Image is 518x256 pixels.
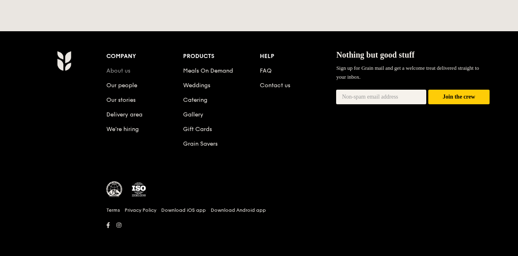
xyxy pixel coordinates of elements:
a: Gallery [183,111,203,118]
a: Contact us [260,82,290,89]
a: Privacy Policy [125,207,156,213]
img: ISO Certified [131,181,147,198]
img: MUIS Halal Certified [106,181,123,198]
button: Join the crew [428,90,490,105]
img: Grain [57,51,71,71]
span: Sign up for Grain mail and get a welcome treat delivered straight to your inbox. [336,65,479,80]
a: Our stories [106,97,136,103]
a: Our people [106,82,137,89]
a: Weddings [183,82,210,89]
a: Grain Savers [183,140,218,147]
a: We’re hiring [106,126,139,133]
div: Company [106,51,183,62]
a: Terms [106,207,120,213]
a: Meals On Demand [183,67,233,74]
a: Gift Cards [183,126,212,133]
a: Delivery area [106,111,142,118]
input: Non-spam email address [336,90,426,104]
a: About us [106,67,130,74]
a: Catering [183,97,207,103]
div: Products [183,51,260,62]
h6: Revision [25,231,493,237]
a: Download Android app [211,207,266,213]
span: Nothing but good stuff [336,50,414,59]
div: Help [260,51,337,62]
a: FAQ [260,67,272,74]
a: Download iOS app [161,207,206,213]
